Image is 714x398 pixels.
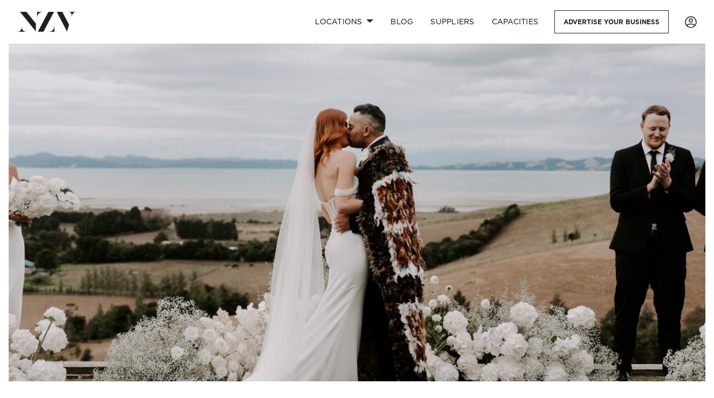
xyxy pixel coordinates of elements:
[483,10,547,33] a: Capacities
[17,12,76,31] img: nzv-logo.png
[422,10,483,33] a: SUPPLIERS
[9,44,705,381] img: The 35 Best Auckland Wedding Venues
[554,10,669,33] a: Advertise your business
[382,10,422,33] a: BLOG
[306,10,382,33] a: Locations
